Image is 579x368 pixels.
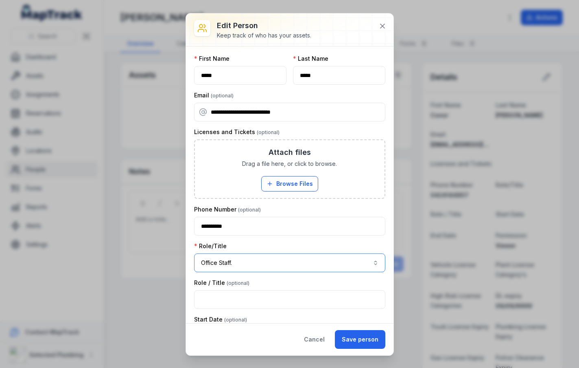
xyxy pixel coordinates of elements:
[335,330,385,349] button: Save person
[293,55,328,63] label: Last Name
[194,253,385,272] button: Office Staff.
[194,315,247,324] label: Start Date
[217,31,311,40] div: Keep track of who has your assets.
[194,91,234,99] label: Email
[194,55,229,63] label: First Name
[269,147,311,158] h3: Attach files
[217,20,311,31] h3: Edit person
[261,176,318,192] button: Browse Files
[194,205,261,214] label: Phone Number
[194,128,280,136] label: Licenses and Tickets
[242,160,337,168] span: Drag a file here, or click to browse.
[194,242,227,250] label: Role/Title
[297,330,332,349] button: Cancel
[194,279,249,287] label: Role / Title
